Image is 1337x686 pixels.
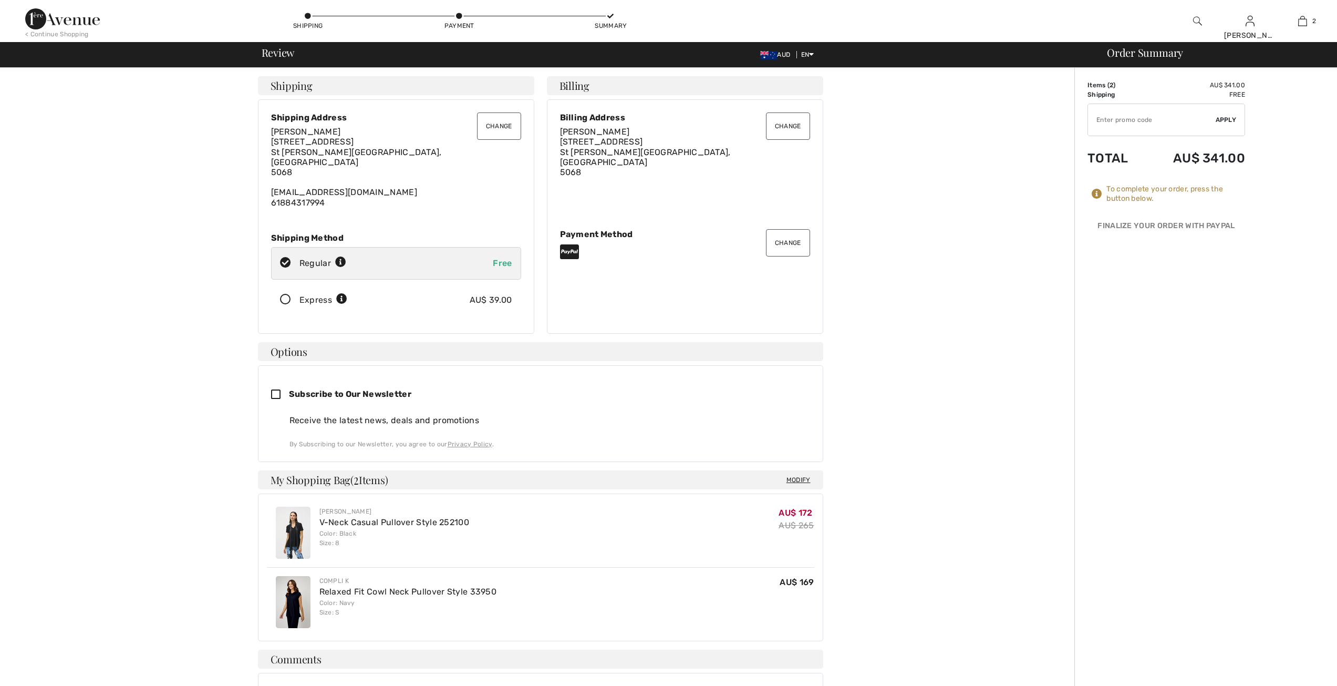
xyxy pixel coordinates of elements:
a: Privacy Policy [448,441,492,448]
img: V-Neck Casual Pullover Style 252100 [276,507,310,559]
div: Shipping Method [271,233,521,243]
div: AU$ 39.00 [470,294,512,306]
td: Free [1144,90,1245,99]
span: [STREET_ADDRESS] St [PERSON_NAME][GEOGRAPHIC_DATA], [GEOGRAPHIC_DATA] 5068 [560,137,731,177]
button: Change [766,229,810,257]
span: Modify [786,475,811,485]
a: V-Neck Casual Pullover Style 252100 [319,517,470,527]
div: [EMAIL_ADDRESS][DOMAIN_NAME] 61884317994 [271,127,521,208]
span: Billing [559,80,589,91]
s: AU$ 265 [779,520,814,530]
div: Color: Black Size: 8 [319,529,470,548]
div: [PERSON_NAME] [1224,30,1276,41]
img: Relaxed Fit Cowl Neck Pullover Style 33950 [276,576,310,628]
span: [PERSON_NAME] [271,127,341,137]
input: Promo code [1088,104,1216,136]
span: AU$ 172 [779,508,812,518]
img: 1ère Avenue [25,8,100,29]
div: [PERSON_NAME] [319,507,470,516]
span: Review [262,47,295,58]
span: ( Items) [350,473,388,487]
span: EN [801,51,814,58]
div: Receive the latest news, deals and promotions [289,414,810,427]
td: Items ( ) [1087,80,1144,90]
div: Payment [443,21,475,30]
span: [STREET_ADDRESS] St [PERSON_NAME][GEOGRAPHIC_DATA], [GEOGRAPHIC_DATA] 5068 [271,137,442,177]
span: 2 [1110,81,1113,89]
div: < Continue Shopping [25,29,89,39]
button: Change [477,112,521,140]
button: Change [766,112,810,140]
h4: Comments [258,650,823,669]
div: Payment Method [560,229,810,239]
div: Shipping [292,21,324,30]
td: Shipping [1087,90,1144,99]
a: Relaxed Fit Cowl Neck Pullover Style 33950 [319,587,497,597]
span: Subscribe to Our Newsletter [289,389,411,399]
div: Color: Navy Size: S [319,598,497,617]
div: Express [299,294,347,306]
span: AUD [760,51,794,58]
h4: Options [258,342,823,361]
div: To complete your order, press the button below. [1106,185,1245,203]
img: My Info [1246,15,1255,27]
img: search the website [1193,15,1202,27]
a: Sign In [1246,16,1255,26]
div: By Subscribing to our Newsletter, you agree to our . [289,439,810,449]
td: AU$ 341.00 [1144,80,1245,90]
h4: My Shopping Bag [258,470,823,489]
span: [PERSON_NAME] [560,127,630,137]
img: Australian Dollar [760,51,777,59]
div: Finalize Your Order with PayPal [1087,220,1245,236]
div: Order Summary [1094,47,1331,58]
span: 2 [354,472,359,486]
iframe: PayPal [1087,236,1245,260]
span: AU$ 169 [780,577,814,587]
div: Summary [595,21,626,30]
div: Regular [299,257,346,270]
span: Apply [1216,115,1237,125]
span: Shipping [271,80,313,91]
div: Billing Address [560,112,810,122]
span: Free [493,258,512,268]
a: 2 [1277,15,1328,27]
td: Total [1087,140,1144,176]
div: Compli K [319,576,497,586]
td: AU$ 341.00 [1144,140,1245,176]
span: 2 [1312,16,1316,26]
div: Shipping Address [271,112,521,122]
img: My Bag [1298,15,1307,27]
